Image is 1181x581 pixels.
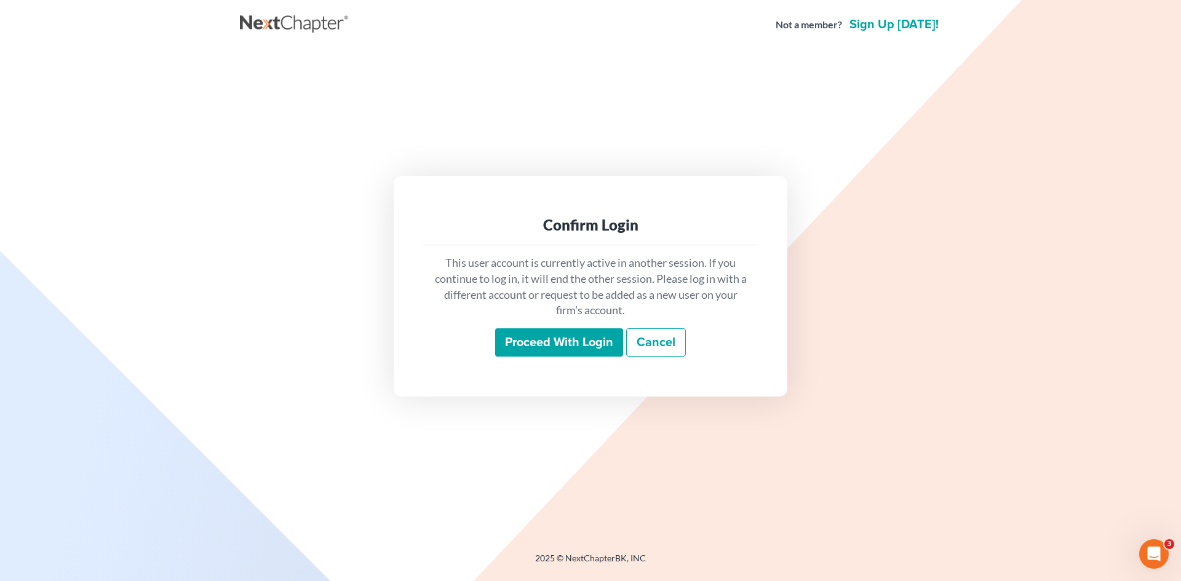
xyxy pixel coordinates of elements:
a: Cancel [626,328,686,357]
a: Sign up [DATE]! [847,18,941,31]
span: 3 [1164,539,1174,549]
strong: Not a member? [776,18,842,32]
iframe: Intercom live chat [1139,539,1169,569]
p: This user account is currently active in another session. If you continue to log in, it will end ... [433,255,748,318]
input: Proceed with login [495,328,623,357]
div: Confirm Login [433,215,748,235]
div: 2025 © NextChapterBK, INC [240,552,941,574]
